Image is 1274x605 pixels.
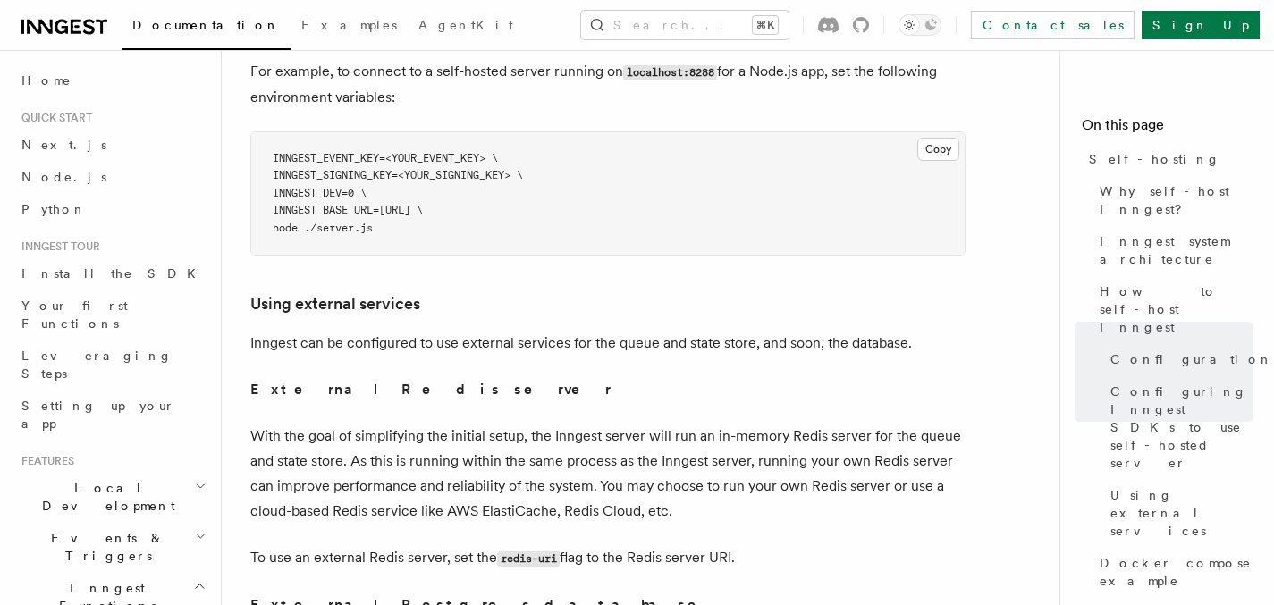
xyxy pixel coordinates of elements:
[273,222,373,234] span: node ./server.js
[1103,343,1253,375] a: Configuration
[917,138,959,161] button: Copy
[971,11,1135,39] a: Contact sales
[14,161,210,193] a: Node.js
[21,71,72,89] span: Home
[899,14,941,36] button: Toggle dark mode
[122,5,291,50] a: Documentation
[21,399,175,431] span: Setting up your app
[21,170,106,184] span: Node.js
[291,5,408,48] a: Examples
[301,18,397,32] span: Examples
[21,202,87,216] span: Python
[1093,225,1253,275] a: Inngest system architecture
[21,266,207,281] span: Install the SDK
[14,340,210,390] a: Leveraging Steps
[273,204,423,216] span: INNGEST_BASE_URL=[URL] \
[14,454,74,468] span: Features
[250,545,966,571] p: To use an external Redis server, set the flag to the Redis server URI.
[273,187,367,199] span: INNGEST_DEV=0 \
[14,522,210,572] button: Events & Triggers
[753,16,778,34] kbd: ⌘K
[1100,282,1253,336] span: How to self-host Inngest
[14,290,210,340] a: Your first Functions
[1093,175,1253,225] a: Why self-host Inngest?
[250,59,966,110] p: For example, to connect to a self-hosted server running on for a Node.js app, set the following e...
[1082,143,1253,175] a: Self-hosting
[1142,11,1260,39] a: Sign Up
[14,64,210,97] a: Home
[273,169,523,181] span: INNGEST_SIGNING_KEY=<YOUR_SIGNING_KEY> \
[418,18,513,32] span: AgentKit
[581,11,789,39] button: Search...⌘K
[132,18,280,32] span: Documentation
[14,472,210,522] button: Local Development
[1100,232,1253,268] span: Inngest system architecture
[14,129,210,161] a: Next.js
[14,111,92,125] span: Quick start
[21,349,173,381] span: Leveraging Steps
[1110,350,1273,368] span: Configuration
[1093,547,1253,597] a: Docker compose example
[250,331,966,356] p: Inngest can be configured to use external services for the queue and state store, and soon, the d...
[1100,182,1253,218] span: Why self-host Inngest?
[14,257,210,290] a: Install the SDK
[1110,382,1253,472] span: Configuring Inngest SDKs to use self-hosted server
[1110,486,1253,540] span: Using external services
[250,291,420,316] a: Using external services
[623,65,717,80] code: localhost:8288
[1093,275,1253,343] a: How to self-host Inngest
[14,529,195,565] span: Events & Triggers
[1082,114,1253,143] h4: On this page
[21,298,128,331] span: Your first Functions
[1100,554,1253,590] span: Docker compose example
[14,479,195,515] span: Local Development
[14,390,210,440] a: Setting up your app
[1103,479,1253,547] a: Using external services
[408,5,524,48] a: AgentKit
[1103,375,1253,479] a: Configuring Inngest SDKs to use self-hosted server
[21,138,106,152] span: Next.js
[497,551,560,567] code: redis-uri
[14,239,100,254] span: Inngest tour
[14,193,210,225] a: Python
[250,381,612,398] strong: External Redis server
[273,152,498,164] span: INNGEST_EVENT_KEY=<YOUR_EVENT_KEY> \
[1089,150,1220,168] span: Self-hosting
[250,424,966,524] p: With the goal of simplifying the initial setup, the Inngest server will run an in-memory Redis se...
